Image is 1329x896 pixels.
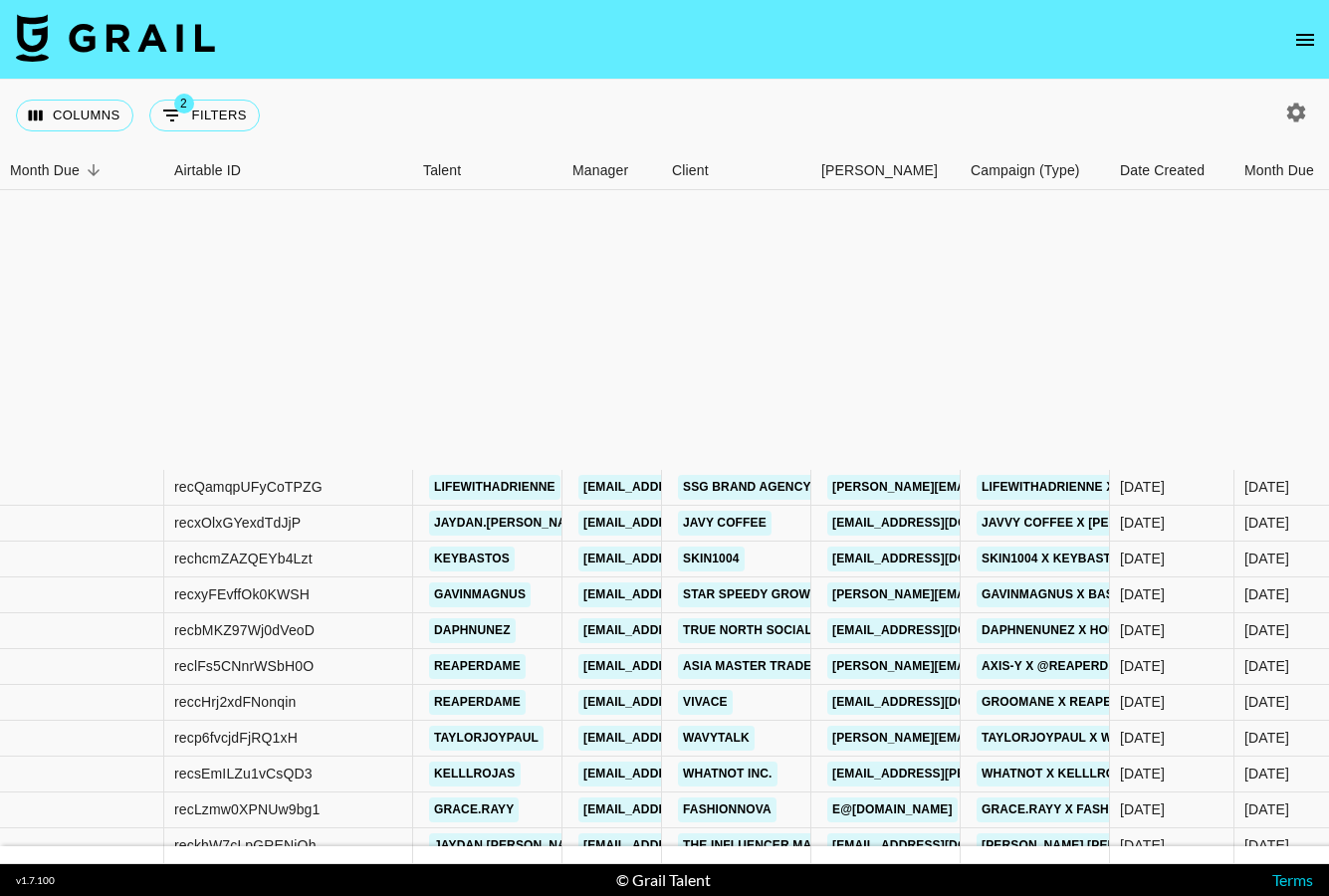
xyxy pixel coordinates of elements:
a: AXIS-Y x @reaperdame [977,654,1141,679]
a: [EMAIL_ADDRESS][PERSON_NAME][DOMAIN_NAME] [827,762,1152,786]
div: Date Created [1120,151,1205,190]
div: Talent [423,151,461,190]
div: Airtable ID [164,151,413,190]
a: taylorjoypaul [429,726,544,751]
div: Airtable ID [174,151,241,190]
div: © Grail Talent [616,870,711,890]
a: [EMAIL_ADDRESS][DOMAIN_NAME] [578,475,801,500]
a: The Influencer Marketing Factory [678,833,932,858]
a: [EMAIL_ADDRESS][DOMAIN_NAME] [578,762,801,786]
div: Sep '25 [1244,728,1289,748]
div: Manager [572,151,628,190]
a: SSG Brand Agency [678,475,816,500]
a: lifewithadrienne [429,475,560,500]
a: keybastos [429,547,515,571]
a: [PERSON_NAME][EMAIL_ADDRESS][DOMAIN_NAME] [827,726,1152,751]
div: Sep '25 [1244,692,1289,712]
a: jaydan.[PERSON_NAME] [429,511,593,536]
div: v 1.7.100 [16,874,55,887]
div: [PERSON_NAME] [821,151,938,190]
a: Star Speedy Growth HK Limited [678,582,905,607]
div: Sep '25 [1244,584,1289,604]
div: 7/31/2025 [1120,584,1165,604]
a: [EMAIL_ADDRESS][DOMAIN_NAME] [578,690,801,715]
a: gavinmagnus [429,582,531,607]
div: Sep '25 [1244,835,1289,855]
a: Terms [1272,870,1313,889]
a: SKIN1004 [678,547,745,571]
a: reaperdame [429,654,526,679]
div: Campaign (Type) [971,151,1080,190]
a: [EMAIL_ADDRESS][DOMAIN_NAME] [827,833,1050,858]
button: open drawer [1285,20,1325,60]
a: [EMAIL_ADDRESS][DOMAIN_NAME] [578,618,801,643]
button: Sort [80,156,108,184]
a: reaperdame [429,690,526,715]
div: recp6fvcjdFjRQ1xH [174,728,298,748]
div: 8/8/2025 [1120,764,1165,784]
div: Sep '25 [1244,656,1289,676]
div: reclFs5CNnrWSbH0O [174,656,314,676]
span: 2 [174,94,194,113]
div: reckhW7cLpGRENiOh [174,835,317,855]
a: Javy Coffee [678,511,772,536]
a: [EMAIL_ADDRESS][DOMAIN_NAME] [578,511,801,536]
a: kelllrojas [429,762,521,786]
a: [EMAIL_ADDRESS][DOMAIN_NAME] [827,690,1050,715]
div: 6/11/2025 [1120,692,1165,712]
a: [PERSON_NAME][EMAIL_ADDRESS][DOMAIN_NAME] [827,582,1152,607]
div: recsEmILZu1vCsQD3 [174,764,313,784]
div: Month Due [1244,151,1314,190]
a: [PERSON_NAME][EMAIL_ADDRESS][DOMAIN_NAME] [827,475,1152,500]
div: recxOlxGYexdTdJjP [174,513,301,533]
div: 8/25/2025 [1120,728,1165,748]
div: Booker [811,151,961,190]
a: SKIN1004 x Keybastos [977,547,1134,571]
a: [EMAIL_ADDRESS][DOMAIN_NAME] [827,511,1050,536]
div: 7/21/2025 [1120,835,1165,855]
a: Grace.rayy x Fashionnova [977,797,1170,822]
a: [PERSON_NAME][EMAIL_ADDRESS][DOMAIN_NAME] [827,654,1152,679]
button: Show filters [149,100,260,131]
a: Taylorjoypaul x Wavytalk [977,726,1173,751]
div: 7/21/2025 [1120,549,1165,568]
button: Select columns [16,100,133,131]
a: GROOMANE X Reaperdame [977,690,1161,715]
div: Client [672,151,709,190]
div: Talent [413,151,562,190]
a: Fashionnova [678,797,776,822]
div: 8/26/2025 [1120,513,1165,533]
a: daphnunez [429,618,516,643]
div: recxyFEvffOk0KWSH [174,584,310,604]
div: Sep '25 [1244,477,1289,497]
a: [EMAIL_ADDRESS][DOMAIN_NAME] [578,547,801,571]
a: Whatnot Inc. [678,762,777,786]
div: Month Due [10,151,80,190]
a: jaydan.[PERSON_NAME] [429,833,593,858]
a: Asia Master Trade Co., Ltd. [678,654,875,679]
a: WavyTalk [678,726,755,751]
div: recQamqpUFyCoTPZG [174,477,323,497]
div: Sep '25 [1244,513,1289,533]
div: Client [662,151,811,190]
a: [EMAIL_ADDRESS][DOMAIN_NAME] [578,726,801,751]
div: 8/29/2025 [1120,799,1165,819]
a: Lifewithadrienne x [PERSON_NAME] [977,475,1224,500]
a: VIVACE [678,690,733,715]
div: Sep '25 [1244,799,1289,819]
div: Campaign (Type) [961,151,1110,190]
div: 8/8/2025 [1120,620,1165,640]
a: Whatnot x Kelllrojas [977,762,1144,786]
a: [EMAIL_ADDRESS][DOMAIN_NAME] [827,618,1050,643]
a: Gavinmagnus x Baseus [977,582,1144,607]
div: Sep '25 [1244,549,1289,568]
div: reccHrj2xdFNonqin [174,692,296,712]
a: [EMAIL_ADDRESS][DOMAIN_NAME] [578,797,801,822]
a: True North Social [678,618,817,643]
div: recLzmw0XPNUw9bg1 [174,799,321,819]
div: 8/15/2025 [1120,477,1165,497]
div: Sep '25 [1244,764,1289,784]
div: 8/5/2025 [1120,656,1165,676]
a: e@[DOMAIN_NAME] [827,797,958,822]
a: [EMAIL_ADDRESS][DOMAIN_NAME] [827,547,1050,571]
